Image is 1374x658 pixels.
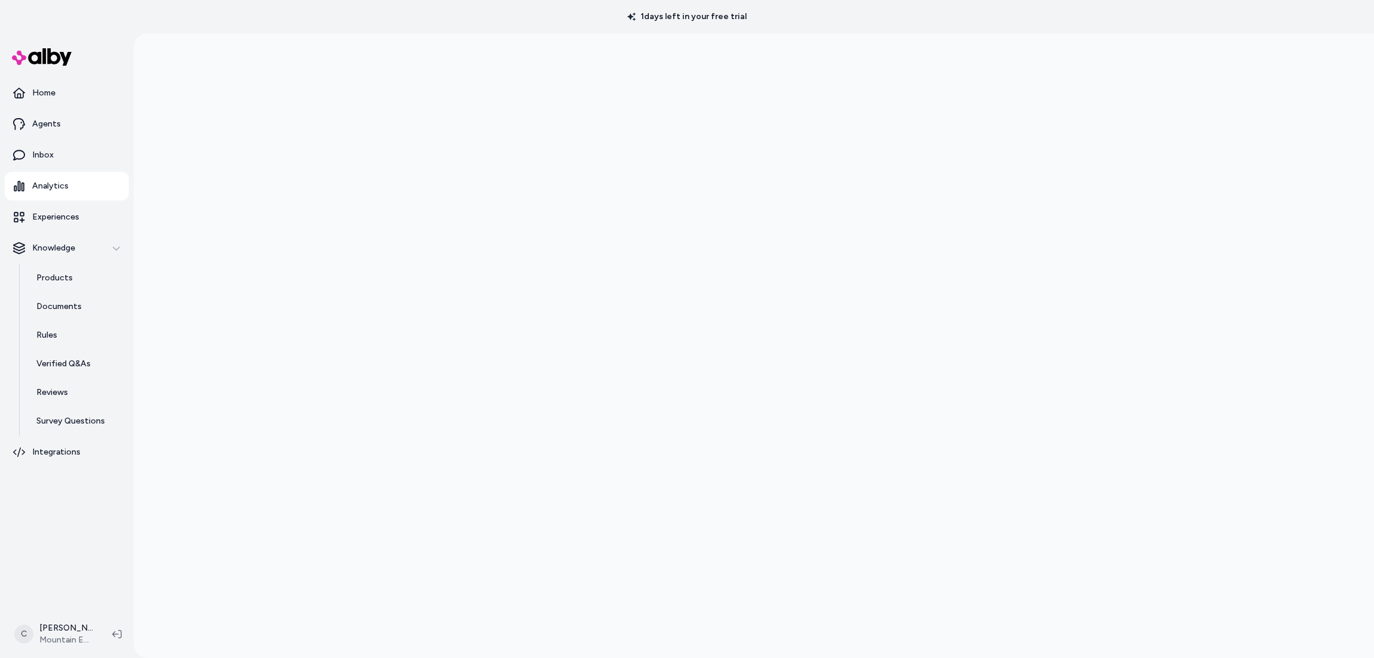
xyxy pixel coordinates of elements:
[5,141,129,169] a: Inbox
[32,149,54,161] p: Inbox
[24,321,129,350] a: Rules
[32,87,55,99] p: Home
[32,446,81,458] p: Integrations
[24,292,129,321] a: Documents
[32,211,79,223] p: Experiences
[36,301,82,313] p: Documents
[620,11,754,23] p: 1 days left in your free trial
[39,622,93,634] p: [PERSON_NAME]
[5,234,129,262] button: Knowledge
[36,272,73,284] p: Products
[5,110,129,138] a: Agents
[5,438,129,467] a: Integrations
[36,387,68,398] p: Reviews
[36,415,105,427] p: Survey Questions
[24,407,129,435] a: Survey Questions
[36,329,57,341] p: Rules
[32,242,75,254] p: Knowledge
[5,203,129,231] a: Experiences
[5,172,129,200] a: Analytics
[32,180,69,192] p: Analytics
[36,358,91,370] p: Verified Q&As
[5,79,129,107] a: Home
[24,378,129,407] a: Reviews
[14,625,33,644] span: C
[32,118,61,130] p: Agents
[7,615,103,653] button: C[PERSON_NAME]Mountain Equipment Company
[24,350,129,378] a: Verified Q&As
[12,48,72,66] img: alby Logo
[39,634,93,646] span: Mountain Equipment Company
[24,264,129,292] a: Products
